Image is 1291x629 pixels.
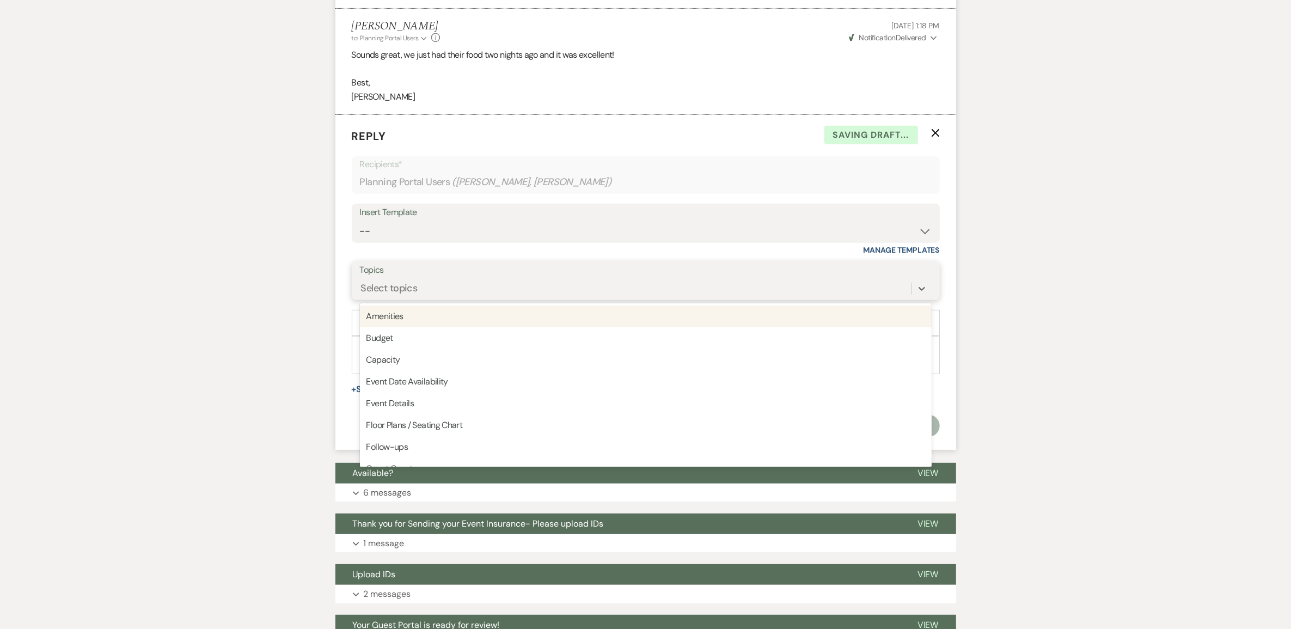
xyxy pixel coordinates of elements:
[335,534,956,553] button: 1 message
[824,126,918,144] span: Saving draft...
[335,463,900,484] button: Available?
[360,393,932,414] div: Event Details
[360,436,932,458] div: Follow-ups
[864,245,940,255] a: Manage Templates
[353,467,394,479] span: Available?
[360,157,932,172] p: Recipients*
[891,21,939,30] span: [DATE] 1:18 PM
[361,281,418,296] div: Select topics
[360,172,932,193] div: Planning Portal Users
[900,564,956,585] button: View
[360,414,932,436] div: Floor Plans / Seating Chart
[859,33,895,42] span: Notification
[335,514,900,534] button: Thank you for Sending your Event Insurance- Please upload IDs
[917,569,939,580] span: View
[360,327,932,349] div: Budget
[849,33,926,42] span: Delivered
[352,337,939,374] div: To enrich screen reader interactions, please activate Accessibility in Grammarly extension settings
[335,484,956,502] button: 6 messages
[847,32,939,44] button: NotificationDelivered
[353,518,604,529] span: Thank you for Sending your Event Insurance- Please upload IDs
[352,385,393,394] button: Share
[364,486,412,500] p: 6 messages
[364,587,411,601] p: 2 messages
[900,514,956,534] button: View
[352,90,940,104] p: [PERSON_NAME]
[360,349,932,371] div: Capacity
[352,129,387,143] span: Reply
[335,564,900,585] button: Upload IDs
[452,175,612,190] span: ( [PERSON_NAME], [PERSON_NAME] )
[360,306,932,327] div: Amenities
[360,458,932,480] div: Guest Count
[353,569,396,580] span: Upload IDs
[335,585,956,603] button: 2 messages
[360,371,932,393] div: Event Date Availability
[364,536,405,551] p: 1 message
[352,385,357,394] span: +
[360,262,932,278] label: Topics
[917,467,939,479] span: View
[352,76,940,90] p: Best,
[917,518,939,529] span: View
[900,463,956,484] button: View
[352,33,429,43] button: to: Planning Portal Users
[352,34,419,42] span: to: Planning Portal Users
[352,48,940,62] p: Sounds great, we just had their food two nights ago and it was excellent!
[360,205,932,221] div: Insert Template
[352,20,440,33] h5: [PERSON_NAME]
